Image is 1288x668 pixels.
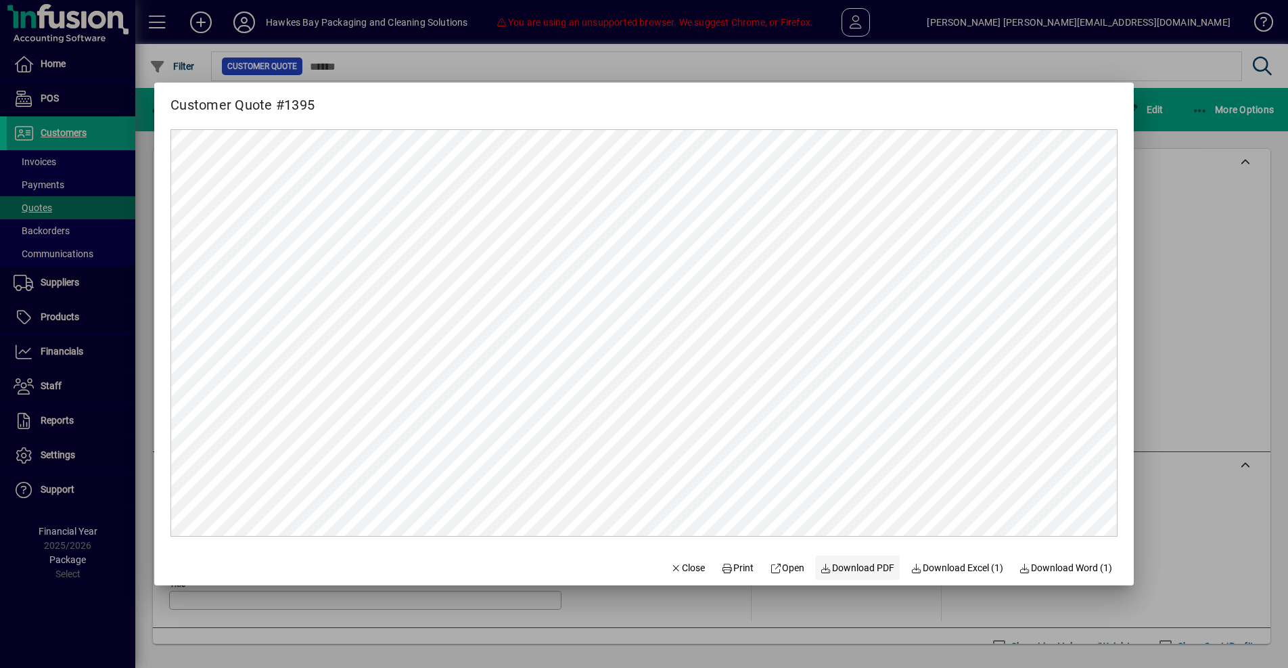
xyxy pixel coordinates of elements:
button: Download Word (1) [1014,556,1118,580]
span: Download PDF [821,561,895,575]
span: Close [670,561,706,575]
span: Print [721,561,754,575]
a: Open [764,556,810,580]
span: Download Word (1) [1019,561,1113,575]
span: Download Excel (1) [911,561,1003,575]
h2: Customer Quote #1395 [154,83,331,116]
button: Close [665,556,711,580]
button: Print [716,556,759,580]
a: Download PDF [815,556,900,580]
span: Open [770,561,804,575]
button: Download Excel (1) [905,556,1009,580]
